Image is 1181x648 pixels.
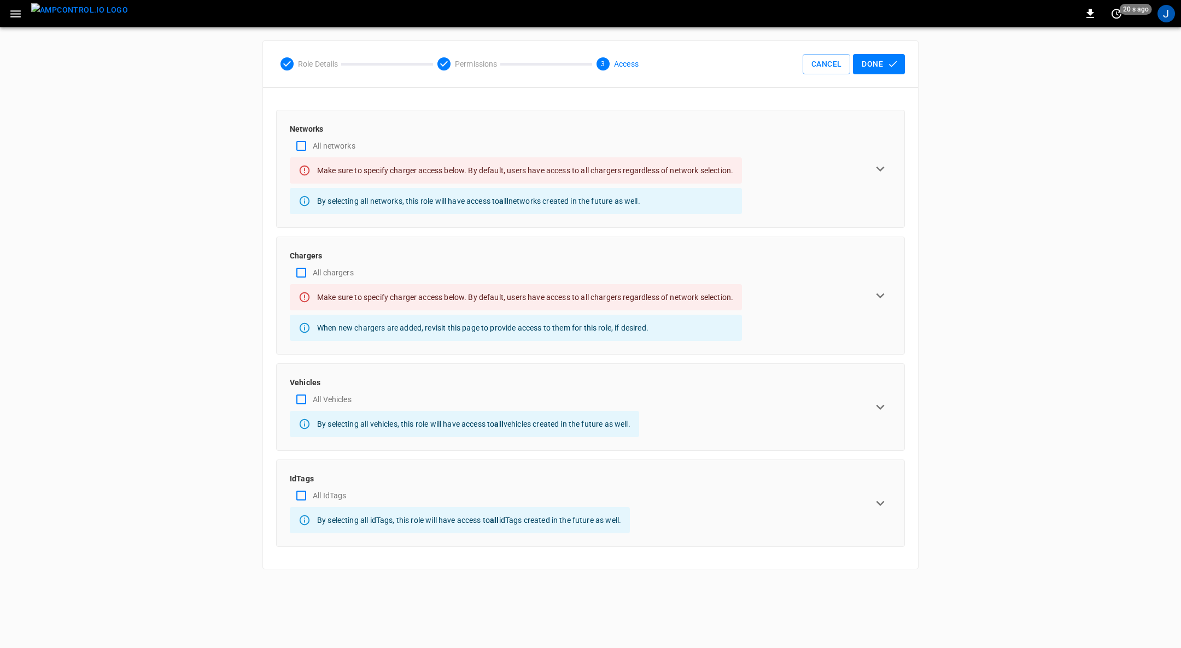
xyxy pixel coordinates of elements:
[298,58,338,70] p: Role Details
[313,140,355,151] p: All networks
[317,292,733,303] p: Make sure to specify charger access below. By default, users have access to all chargers regardle...
[313,490,347,501] p: All IdTags
[317,515,621,526] p: By selecting all idTags, this role will have access to idTags created in the future as well.
[31,3,128,17] img: ampcontrol.io logo
[601,60,605,68] text: 3
[317,165,733,176] p: Make sure to specify charger access below. By default, users have access to all chargers regardle...
[869,158,891,180] button: expand row
[313,267,354,278] p: All chargers
[490,516,499,525] strong: all
[614,58,639,70] p: Access
[869,396,891,418] button: expand row
[494,420,503,428] strong: all
[1157,5,1175,22] div: profile-icon
[317,196,640,207] p: By selecting all networks, this role will have access to networks created in the future as well.
[1120,4,1152,15] span: 20 s ago
[803,54,850,74] button: Cancel
[290,123,742,134] p: Networks
[317,419,630,429] p: By selecting all vehicles, this role will have access to vehicles created in the future as well.
[1108,5,1125,22] button: set refresh interval
[313,394,352,405] p: All Vehicles
[853,54,905,74] button: Done
[317,322,648,333] p: When new chargers are added, revisit this page to provide access to them for this role, if desired.
[290,377,639,388] p: Vehicles
[455,58,497,70] p: Permissions
[499,197,508,205] strong: all
[869,285,891,307] button: expand row
[290,473,630,484] p: IdTags
[290,250,742,261] p: Chargers
[869,492,891,514] button: expand row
